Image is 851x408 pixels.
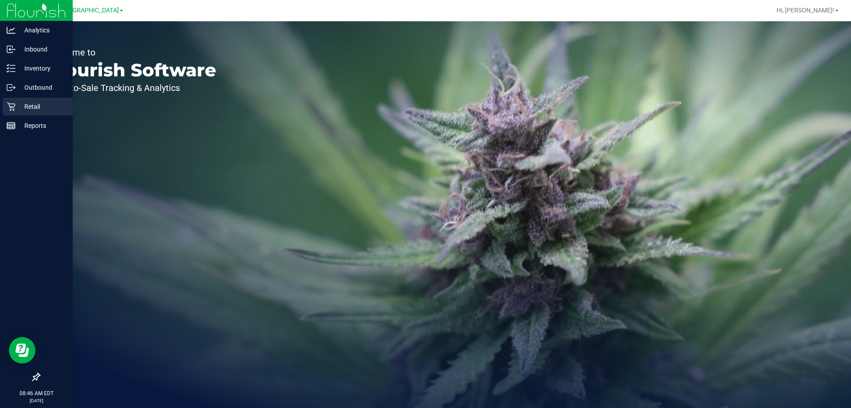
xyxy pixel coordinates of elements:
[7,102,16,111] inline-svg: Retail
[48,48,216,57] p: Welcome to
[16,25,69,36] p: Analytics
[4,397,69,404] p: [DATE]
[16,101,69,112] p: Retail
[7,26,16,35] inline-svg: Analytics
[48,83,216,92] p: Seed-to-Sale Tracking & Analytics
[16,82,69,93] p: Outbound
[16,44,69,55] p: Inbound
[7,45,16,54] inline-svg: Inbound
[4,389,69,397] p: 08:46 AM EDT
[777,7,834,14] span: Hi, [PERSON_NAME]!
[7,121,16,130] inline-svg: Reports
[9,337,35,364] iframe: Resource center
[58,7,119,14] span: [GEOGRAPHIC_DATA]
[48,61,216,79] p: Flourish Software
[7,64,16,73] inline-svg: Inventory
[7,83,16,92] inline-svg: Outbound
[16,63,69,74] p: Inventory
[16,120,69,131] p: Reports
